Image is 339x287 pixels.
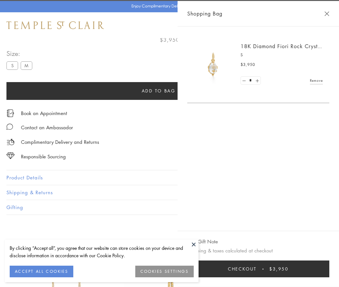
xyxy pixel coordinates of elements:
img: icon_delivery.svg [6,138,15,146]
span: Shopping Bag [187,9,222,18]
label: M [21,61,32,69]
button: Close Shopping Bag [324,11,329,16]
span: $3,950 [269,265,289,272]
button: Product Details [6,170,333,185]
span: $3,950 [160,36,180,44]
h3: You May Also Like [16,238,323,248]
a: Remove [310,77,323,84]
img: Temple St. Clair [6,21,104,29]
a: Book an Appointment [21,110,67,117]
p: Shipping & taxes calculated at checkout [187,247,329,255]
button: Gifting [6,200,333,215]
img: icon_appointment.svg [6,110,14,117]
img: MessageIcon-01_2.svg [6,123,13,130]
button: Add Gift Note [187,238,218,246]
span: $3,950 [241,61,255,68]
p: Enjoy Complimentary Delivery & Returns [131,3,205,9]
img: P51889-E11FIORI [194,45,232,84]
label: S [6,61,18,69]
div: Responsible Sourcing [21,153,66,161]
span: Add to bag [142,87,176,94]
div: Contact an Ambassador [21,123,73,132]
button: Shipping & Returns [6,185,333,200]
a: Set quantity to 2 [254,77,260,85]
button: ACCEPT ALL COOKIES [10,266,73,277]
button: Checkout $3,950 [187,260,329,277]
span: Size: [6,48,35,59]
button: COOKIES SETTINGS [135,266,194,277]
div: By clicking “Accept all”, you agree that our website can store cookies on your device and disclos... [10,244,194,259]
span: Checkout [228,265,257,272]
button: Add to bag [6,82,311,100]
a: Set quantity to 0 [241,77,247,85]
p: S [241,52,323,58]
p: Complimentary Delivery and Returns [21,138,99,146]
img: icon_sourcing.svg [6,153,15,159]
